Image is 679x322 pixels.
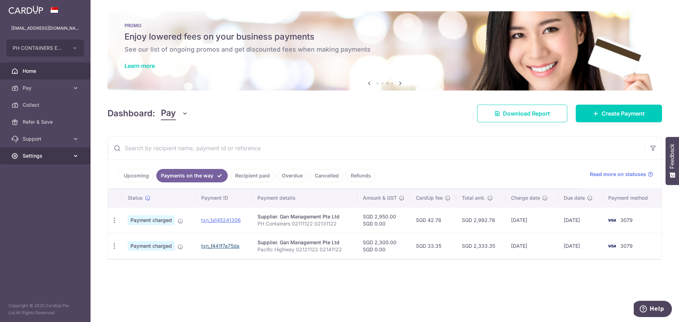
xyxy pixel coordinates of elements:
a: Upcoming [119,169,153,182]
p: PH Containers 02111122 02131122 [257,220,352,227]
td: SGD 2,300.00 SGD 0.00 [357,233,410,259]
a: Create Payment [576,105,662,122]
img: CardUp [8,6,43,14]
img: Bank Card [605,216,619,224]
span: Payment charged [128,241,175,251]
span: Feedback [669,144,675,169]
a: Payments on the way [156,169,228,182]
div: Supplier. Gan Management Pte Ltd [257,239,352,246]
td: SGD 2,333.35 [456,233,505,259]
a: Recipient paid [231,169,274,182]
span: Payment charged [128,215,175,225]
input: Search by recipient name, payment id or reference [108,137,645,159]
p: PROMO [124,23,645,28]
a: Read more on statuses [590,171,653,178]
span: Settings [23,152,69,159]
span: Charge date [511,194,540,201]
td: [DATE] [505,207,558,233]
td: [DATE] [558,233,602,259]
a: txn_f441f7a75da [201,243,239,249]
span: CardUp fee [416,194,443,201]
a: Cancelled [310,169,343,182]
td: SGD 2,992.78 [456,207,505,233]
a: txn_1a145241306 [201,217,241,223]
span: Read more on statuses [590,171,646,178]
a: Learn more [124,62,155,69]
button: Pay [161,107,188,120]
span: Collect [23,101,69,109]
img: Bank Card [605,242,619,250]
td: [DATE] [558,207,602,233]
td: SGD 42.78 [410,207,456,233]
th: Payment method [603,189,662,207]
span: Due date [564,194,585,201]
span: Pay [23,84,69,92]
span: Pay [161,107,176,120]
span: Amount & GST [363,194,397,201]
img: Latest Promos Banner [108,11,662,90]
h4: Dashboard: [108,107,155,120]
a: Overdue [277,169,307,182]
th: Payment ID [196,189,252,207]
td: SGD 33.35 [410,233,456,259]
span: 3079 [620,217,633,223]
p: Pacific Highway 02121122 02141122 [257,246,352,253]
span: Total amt. [462,194,485,201]
span: Home [23,68,69,75]
span: Refer & Save [23,118,69,125]
td: SGD 2,950.00 SGD 0.00 [357,207,410,233]
span: Create Payment [602,109,645,118]
p: [EMAIL_ADDRESS][DOMAIN_NAME] [11,25,79,32]
span: 3079 [620,243,633,249]
div: Supplier. Gan Management Pte Ltd [257,213,352,220]
span: Support [23,135,69,142]
th: Payment details [252,189,357,207]
span: Download Report [503,109,550,118]
td: [DATE] [505,233,558,259]
span: PH CONTAINERS EXPRESS (S) PTE LTD [13,45,65,52]
span: Status [128,194,143,201]
h5: Enjoy lowered fees on your business payments [124,31,645,42]
button: Feedback - Show survey [666,137,679,185]
a: Download Report [477,105,567,122]
h6: See our list of ongoing promos and get discounted fees when making payments [124,45,645,54]
button: PH CONTAINERS EXPRESS (S) PTE LTD [6,40,84,57]
a: Refunds [346,169,376,182]
iframe: Opens a widget where you can find more information [634,301,672,318]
